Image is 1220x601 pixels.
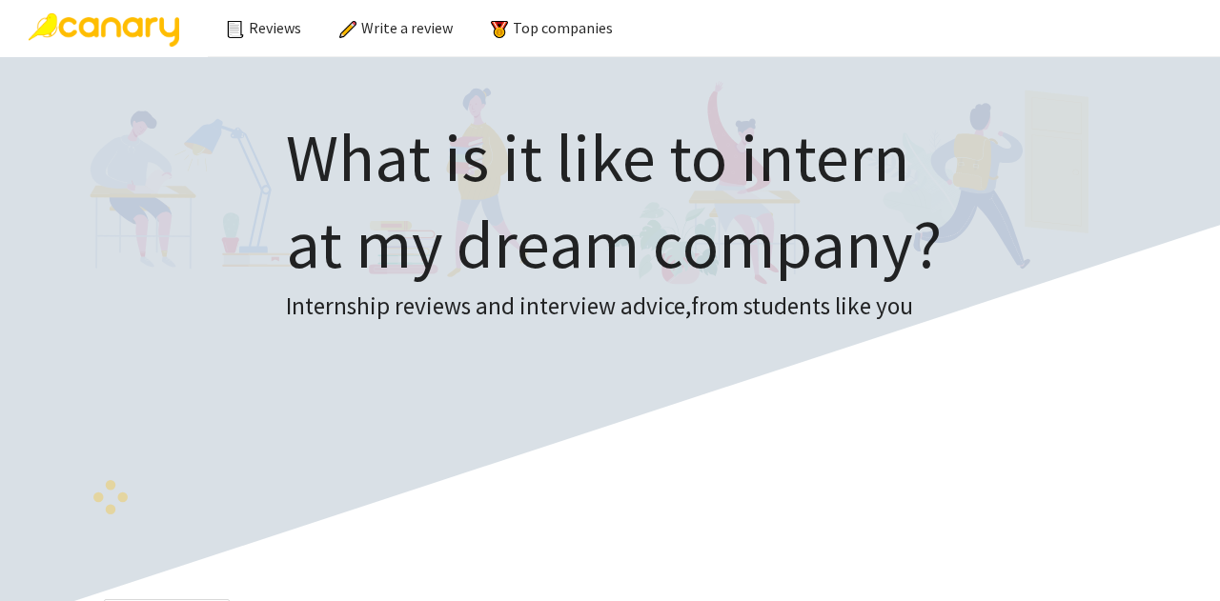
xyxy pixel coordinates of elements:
a: Reviews [227,18,301,37]
span: at my dream company? [286,202,942,286]
h3: Internship reviews and interview advice, from students like you [286,288,942,326]
a: Top companies [491,18,613,37]
a: Write a review [339,18,453,37]
h1: What is it like to intern [286,114,942,288]
img: Canary Logo [29,13,179,47]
